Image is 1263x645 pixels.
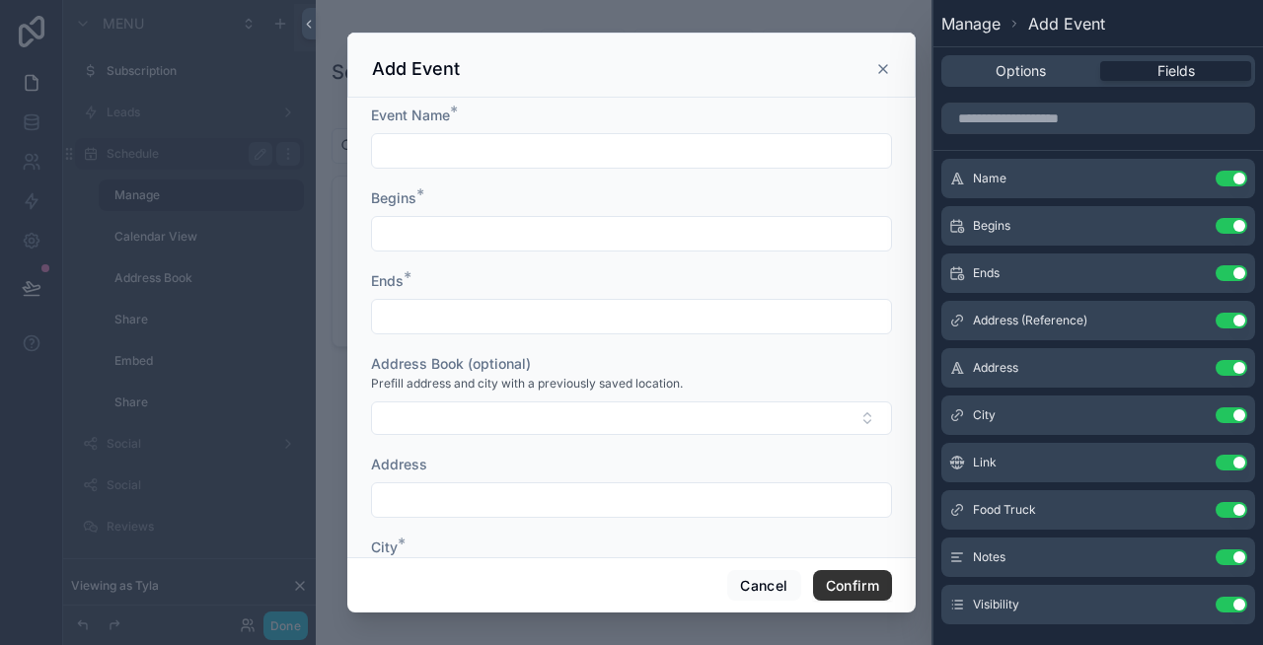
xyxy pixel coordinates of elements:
span: Address [371,456,427,472]
span: Fields [1157,61,1195,81]
span: Ends [973,265,1000,281]
span: Notes [973,549,1005,565]
span: Prefill address and city with a previously saved location. [371,376,683,392]
button: Select Button [371,401,892,435]
span: Manage [941,12,1001,36]
span: Address [973,360,1018,376]
span: Visibility [973,597,1019,612]
span: Food Truck [973,502,1036,518]
span: Begins [371,189,416,206]
span: Address Book (optional) [371,355,531,372]
span: City [371,538,398,555]
span: Add Event [1028,12,1105,36]
span: Link [973,455,997,470]
span: City [973,407,996,423]
span: Address (Reference) [973,313,1087,328]
span: Ends [371,272,404,289]
button: Cancel [727,570,800,602]
span: Begins [973,218,1010,234]
button: Confirm [813,570,892,602]
span: Options [996,61,1046,81]
h3: Add Event [372,57,460,81]
span: Name [973,171,1006,186]
span: Event Name [371,107,450,123]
